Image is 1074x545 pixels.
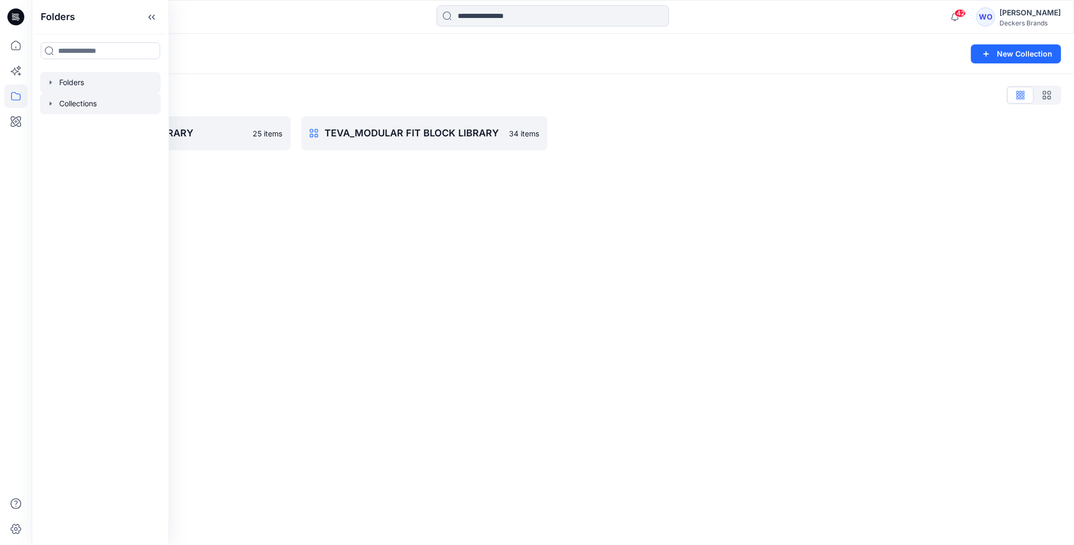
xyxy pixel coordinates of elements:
button: New Collection [971,44,1061,63]
span: 42 [955,9,966,17]
a: TEVA_MODULAR FIT BLOCK LIBRARY34 items [301,116,548,150]
div: Deckers Brands [999,19,1061,27]
div: WO [976,7,995,26]
p: TEVA_MODULAR FIT BLOCK LIBRARY [325,126,503,141]
p: 25 items [253,128,282,139]
div: [PERSON_NAME] [999,6,1061,19]
p: 34 items [509,128,539,139]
